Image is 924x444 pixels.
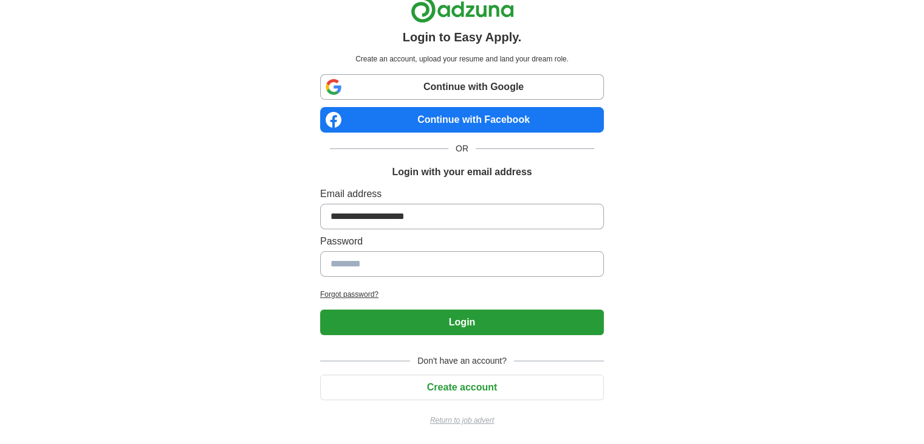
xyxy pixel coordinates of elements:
p: Create an account, upload your resume and land your dream role. [323,54,601,64]
h1: Login with your email address [392,165,532,179]
a: Create account [320,382,604,392]
button: Login [320,310,604,335]
a: Forgot password? [320,289,604,300]
label: Password [320,234,604,249]
label: Email address [320,187,604,201]
a: Continue with Google [320,74,604,100]
span: OR [448,142,476,155]
button: Create account [320,375,604,400]
span: Don't have an account? [410,355,514,367]
a: Return to job advert [320,415,604,426]
a: Continue with Facebook [320,107,604,133]
h1: Login to Easy Apply. [403,28,522,46]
